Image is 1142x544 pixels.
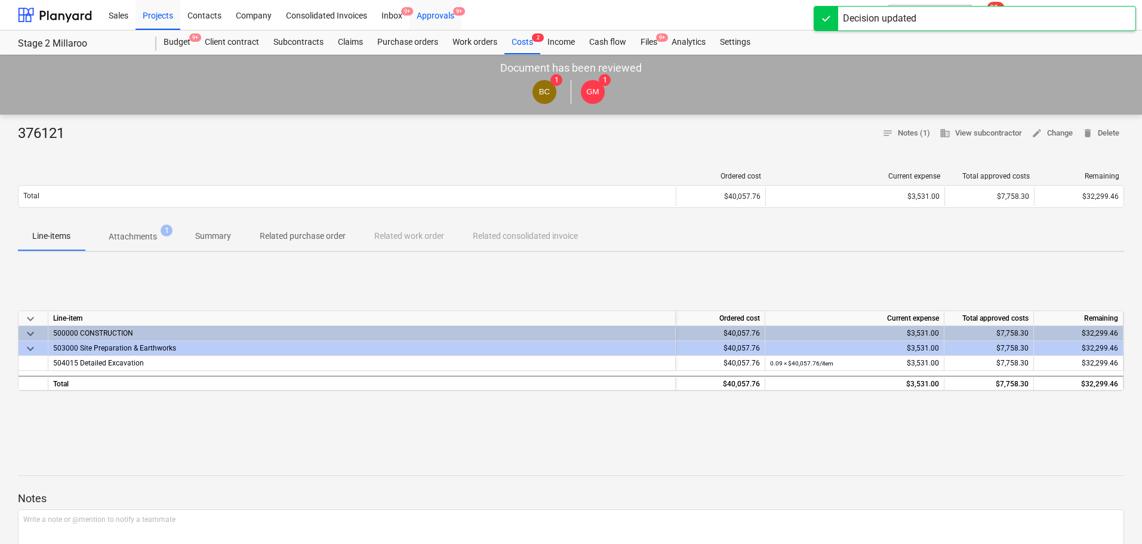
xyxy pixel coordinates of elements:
[582,30,633,54] a: Cash flow
[109,230,157,243] p: Attachments
[48,376,676,391] div: Total
[540,30,582,54] a: Income
[48,311,676,326] div: Line-item
[765,311,944,326] div: Current expense
[940,128,950,139] span: business
[156,30,198,54] a: Budget9+
[1082,128,1093,139] span: delete
[1039,341,1118,356] div: $32,299.46
[18,124,74,143] div: 376121
[949,377,1029,392] div: $7,758.30
[401,7,413,16] span: 9+
[445,30,504,54] a: Work orders
[504,30,540,54] a: Costs2
[198,30,266,54] a: Client contract
[331,30,370,54] a: Claims
[195,230,231,242] p: Summary
[770,360,833,367] small: 0.09 × $40,057.76 / item
[53,326,670,340] div: 500000 CONSTRUCTION
[161,225,173,236] span: 1
[770,377,939,392] div: $3,531.00
[882,127,930,140] span: Notes (1)
[770,341,939,356] div: $3,531.00
[935,124,1027,143] button: View subcontractor
[1039,172,1119,180] div: Remaining
[878,124,935,143] button: Notes (1)
[944,311,1034,326] div: Total approved costs
[539,87,550,96] span: BC
[550,74,562,86] span: 1
[633,30,664,54] a: Files9+
[23,327,38,341] span: keyboard_arrow_down
[1039,192,1119,201] div: $32,299.46
[949,356,1029,371] div: $7,758.30
[23,342,38,356] span: keyboard_arrow_down
[53,341,670,355] div: 503000 Site Preparation & Earthworks
[771,172,940,180] div: Current expense
[664,30,713,54] a: Analytics
[1082,127,1119,140] span: Delete
[1078,124,1124,143] button: Delete
[189,33,201,42] span: 9+
[1032,127,1073,140] span: Change
[500,61,642,75] p: Document has been reviewed
[771,192,940,201] div: $3,531.00
[1039,326,1118,341] div: $32,299.46
[23,191,39,201] p: Total
[713,30,758,54] a: Settings
[532,33,544,42] span: 2
[18,491,1124,506] p: Notes
[32,230,70,242] p: Line-items
[370,30,445,54] a: Purchase orders
[586,87,599,96] span: GM
[504,30,540,54] div: Costs
[681,172,761,180] div: Ordered cost
[940,127,1022,140] span: View subcontractor
[53,359,144,367] span: 504015 Detailed Excavation
[656,33,668,42] span: 9+
[770,326,939,341] div: $3,531.00
[676,311,765,326] div: Ordered cost
[599,74,611,86] span: 1
[770,356,939,371] div: $3,531.00
[633,30,664,54] div: Files
[532,80,556,104] div: Billy Campbell
[1039,377,1118,392] div: $32,299.46
[156,30,198,54] div: Budget
[681,192,761,201] div: $40,057.76
[882,128,893,139] span: notes
[1032,128,1042,139] span: edit
[681,356,760,371] div: $40,057.76
[1034,311,1123,326] div: Remaining
[266,30,331,54] a: Subcontracts
[581,80,605,104] div: Geoff Morley
[1027,124,1078,143] button: Change
[681,377,760,392] div: $40,057.76
[843,11,916,26] div: Decision updated
[1039,356,1118,371] div: $32,299.46
[681,341,760,356] div: $40,057.76
[950,172,1030,180] div: Total approved costs
[950,192,1029,201] div: $7,758.30
[681,326,760,341] div: $40,057.76
[949,341,1029,356] div: $7,758.30
[453,7,465,16] span: 9+
[23,312,38,326] span: keyboard_arrow_down
[949,326,1029,341] div: $7,758.30
[18,38,142,50] div: Stage 2 Millaroo
[1082,487,1142,544] iframe: Chat Widget
[260,230,346,242] p: Related purchase order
